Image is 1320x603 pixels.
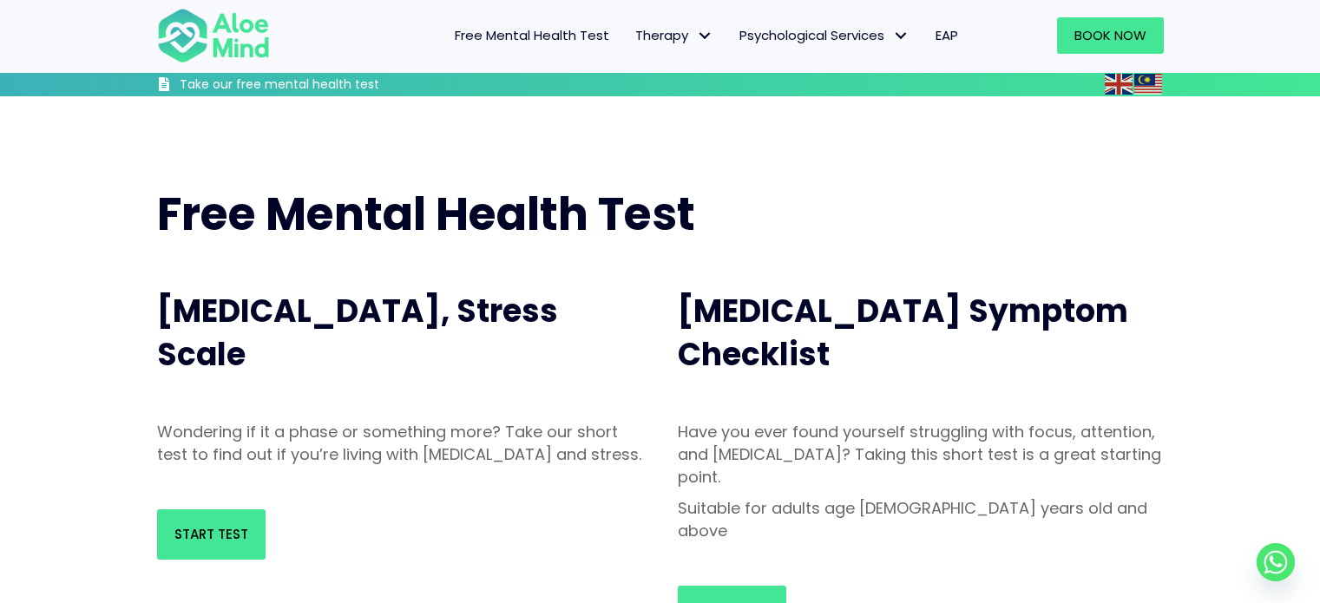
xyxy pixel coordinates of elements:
[635,26,713,44] span: Therapy
[1057,17,1164,54] a: Book Now
[923,17,971,54] a: EAP
[1074,26,1146,44] span: Book Now
[157,7,270,64] img: Aloe mind Logo
[678,421,1164,488] p: Have you ever found yourself struggling with focus, attention, and [MEDICAL_DATA]? Taking this sh...
[936,26,958,44] span: EAP
[726,17,923,54] a: Psychological ServicesPsychological Services: submenu
[1134,74,1164,94] a: Malay
[739,26,910,44] span: Psychological Services
[1257,543,1295,581] a: Whatsapp
[442,17,622,54] a: Free Mental Health Test
[678,497,1164,542] p: Suitable for adults age [DEMOGRAPHIC_DATA] years old and above
[157,421,643,466] p: Wondering if it a phase or something more? Take our short test to find out if you’re living with ...
[157,182,695,246] span: Free Mental Health Test
[157,509,266,560] a: Start Test
[157,76,472,96] a: Take our free mental health test
[455,26,609,44] span: Free Mental Health Test
[889,23,914,49] span: Psychological Services: submenu
[292,17,971,54] nav: Menu
[1105,74,1134,94] a: English
[678,289,1128,377] span: [MEDICAL_DATA] Symptom Checklist
[157,289,558,377] span: [MEDICAL_DATA], Stress Scale
[622,17,726,54] a: TherapyTherapy: submenu
[1105,74,1133,95] img: en
[174,525,248,543] span: Start Test
[1134,74,1162,95] img: ms
[693,23,718,49] span: Therapy: submenu
[180,76,472,94] h3: Take our free mental health test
